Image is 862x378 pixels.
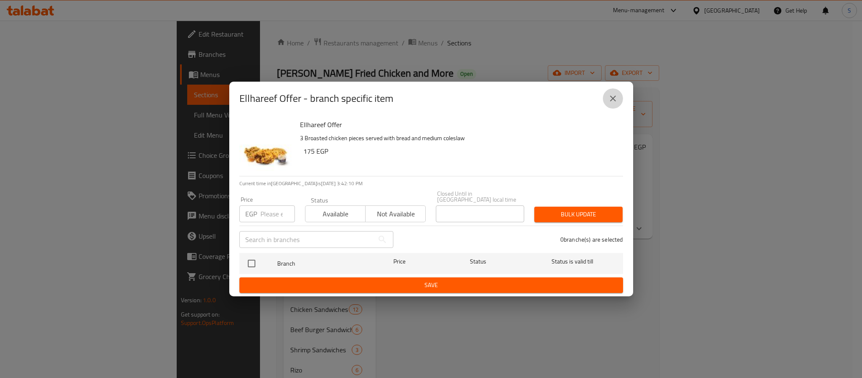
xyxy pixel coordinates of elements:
p: 0 branche(s) are selected [560,235,623,244]
button: Not available [365,205,426,222]
span: Status [434,256,522,267]
span: Bulk update [541,209,616,220]
input: Search in branches [239,231,374,248]
h2: Ellhareef Offer - branch specific item [239,92,393,105]
p: EGP [245,209,257,219]
span: Available [309,208,362,220]
span: Status is valid till [528,256,616,267]
span: Not available [369,208,422,220]
button: Save [239,277,623,293]
button: Bulk update [534,207,623,222]
img: Ellhareef Offer [239,119,293,173]
input: Please enter price [260,205,295,222]
p: 3 Broasted chicken pieces served with bread and medium coleslaw [300,133,616,144]
p: Current time in [GEOGRAPHIC_DATA] is [DATE] 3:42:10 PM [239,180,623,187]
span: Save [246,280,616,290]
h6: 175 EGP [303,145,616,157]
span: Price [371,256,427,267]
h6: Ellhareef Offer [300,119,616,130]
button: close [603,88,623,109]
span: Branch [277,258,365,269]
button: Available [305,205,366,222]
